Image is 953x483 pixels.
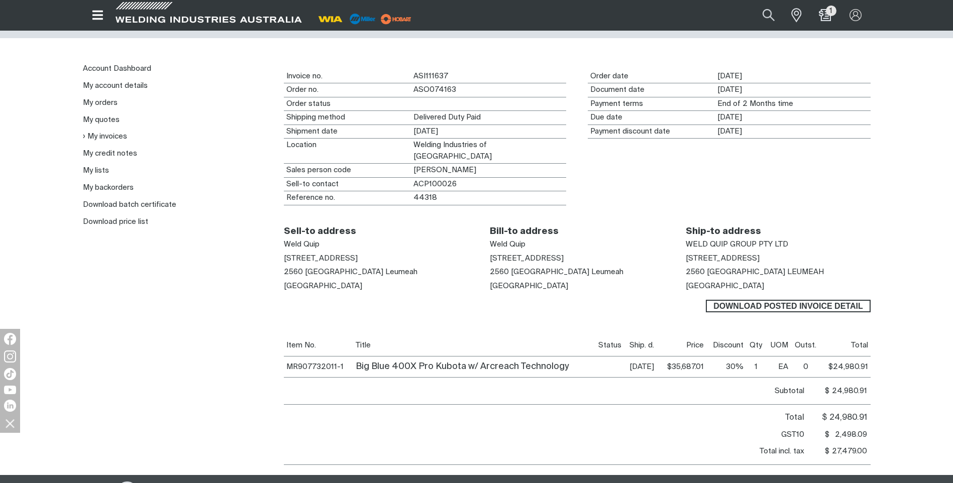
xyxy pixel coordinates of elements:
a: Big Blue 400X Pro Kubota w/ Arcreach Technology [356,362,569,371]
dd: [DATE] [715,70,870,83]
span: Quantity [750,341,762,349]
dt: Order no. [284,83,411,97]
dt: Shipment date [284,125,411,139]
a: My invoices [83,132,127,141]
img: Instagram [4,350,16,363]
span: 2,498.09 [832,429,867,440]
tbody: Big Blue 400X Pro Kubota w/ Arcreach Technology [284,356,871,377]
a: My credit notes [83,150,137,157]
dd: [DATE] [715,125,870,139]
a: Download Posted invoice detail [706,300,870,313]
h2: Ship-to address [686,226,871,237]
dd: End of 2 Months time [715,97,870,111]
img: TikTok [4,368,16,380]
th: Total [284,404,808,426]
dd: ASI111637 [411,70,566,83]
th: GST10 [284,426,808,443]
img: hide socials [2,415,19,432]
dd: [DATE] [411,125,566,139]
span: $ [822,414,829,422]
a: My lists [83,167,109,174]
a: My backorders [83,184,134,191]
span: Shipment date [629,341,654,349]
span: 24,980.91 [829,412,867,424]
h2: Bill-to address [490,226,664,237]
dd: [PERSON_NAME] [411,164,566,177]
dt: Location [284,139,411,163]
img: LinkedIn [4,400,16,412]
img: Facebook [4,333,16,345]
th: Discount [706,335,746,356]
img: YouTube [4,386,16,394]
span: $ [825,387,832,395]
span: 27,479.00 [832,445,867,457]
dt: Invoice no. [284,70,411,83]
th: Total incl. tax [284,443,808,465]
span: Unit of measure [771,341,788,349]
a: MR907732011-1 [286,363,344,371]
dd: ASO074163 [411,83,566,97]
dd: ACP100026 [411,178,566,191]
img: miller [378,12,414,27]
th: Status [596,335,627,356]
th: Total [820,335,870,356]
dt: Sell-to contact [284,178,411,191]
th: Price [660,335,706,356]
span: 24,980.91 [832,385,867,397]
dd: Welding Industries of [GEOGRAPHIC_DATA] [411,139,566,163]
th: Item No. [284,335,353,356]
dd: Delivered Duty Paid [411,111,566,125]
span: WELD QUIP GROUP PTY LTD [686,240,788,248]
a: Download batch certificate [83,201,176,208]
span: Weld Quip [490,240,525,248]
td: [DATE] [627,356,660,377]
div: [STREET_ADDRESS] 2560 [GEOGRAPHIC_DATA] LEUMEAH [GEOGRAPHIC_DATA] [686,237,871,293]
td: EA [766,356,791,377]
td: 30% [706,356,746,377]
a: miller [378,15,414,23]
a: My quotes [83,116,120,124]
dd: [DATE] [715,111,870,125]
span: $24,980.91 [828,363,868,371]
span: Qty Outstanding [795,341,816,349]
a: My orders [83,99,118,106]
th: Title [353,335,596,356]
dt: Order date [588,70,715,83]
dt: Document date [588,83,715,97]
th: Subtotal [284,377,808,404]
span: $35,687.01 [667,363,704,371]
td: 1 [746,356,766,377]
a: Account Dashboard [83,65,151,72]
dt: Payment terms [588,97,715,111]
dt: Order status [284,97,411,111]
span: Download Posted invoice detail [707,300,869,313]
span: $ [825,447,832,455]
dt: Payment discount date [588,125,715,139]
span: $ [825,431,832,438]
span: Weld Quip [284,240,320,248]
td: 0 [791,356,820,377]
dt: Sales person code [284,164,411,177]
dt: Reference no. [284,191,411,205]
button: Search products [752,4,786,27]
input: Product name or item number... [739,4,786,27]
dd: [DATE] [715,83,870,97]
nav: My account [83,60,268,230]
dd: 44318 [411,191,566,205]
div: [STREET_ADDRESS] 2560 [GEOGRAPHIC_DATA] Leumeah [GEOGRAPHIC_DATA] [284,237,469,293]
a: My account details [83,82,148,89]
a: Download price list [83,218,148,225]
div: [STREET_ADDRESS] 2560 [GEOGRAPHIC_DATA] Leumeah [GEOGRAPHIC_DATA] [490,237,664,293]
dt: Shipping method [284,111,411,125]
dt: Due date [588,111,715,125]
h2: Sell-to address [284,226,469,237]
